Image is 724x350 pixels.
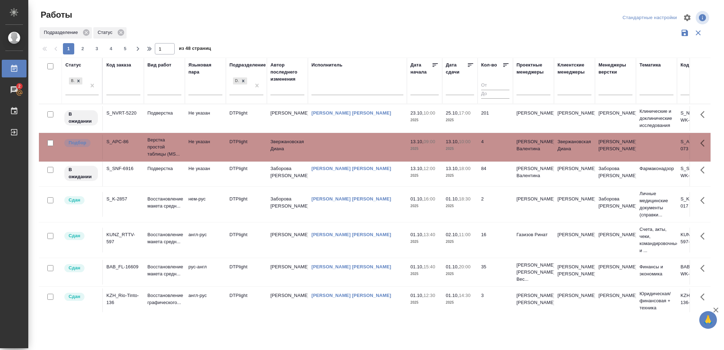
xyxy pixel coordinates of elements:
td: DTPlight [226,135,267,159]
p: [PERSON_NAME] [599,263,632,270]
td: S_APC-86-WK-073 [677,135,718,159]
div: Статус [65,62,81,69]
td: [PERSON_NAME] [513,106,554,131]
p: Восстановление макета средн... [147,196,181,210]
span: 2 [77,45,88,52]
p: 2025 [446,270,474,278]
div: S_NVRT-5220 [106,110,140,117]
p: 2025 [410,117,439,124]
p: Клинические и доклинические исследования [640,108,673,129]
p: Финансы и экономика [640,263,673,278]
td: [PERSON_NAME] [267,288,308,313]
span: 2 [14,83,25,90]
p: Восстановление макета средн... [147,231,181,245]
td: 16 [478,228,513,252]
a: [PERSON_NAME] [PERSON_NAME] [311,232,391,237]
div: Код заказа [106,62,131,69]
td: 35 [478,260,513,285]
p: Восстановление макета средн... [147,263,181,278]
p: 2025 [446,145,474,152]
div: Менеджер проверил работу исполнителя, передает ее на следующий этап [64,263,99,273]
input: До [481,90,509,99]
div: Менеджер проверил работу исполнителя, передает ее на следующий этап [64,292,99,302]
td: 201 [478,106,513,131]
p: В ожидании [69,166,94,180]
p: Юридическая/финансовая + техника [640,290,673,311]
p: Сдан [69,197,80,204]
a: [PERSON_NAME] [PERSON_NAME] [311,166,391,171]
p: 17:00 [459,110,471,116]
td: [PERSON_NAME] [554,228,595,252]
div: Можно подбирать исполнителей [64,138,99,148]
p: 2025 [446,172,474,179]
button: Здесь прячутся важные кнопки [696,288,713,305]
p: 01.10, [446,293,459,298]
p: 2025 [410,145,439,152]
p: 13.10, [446,139,459,144]
td: DTPlight [226,288,267,313]
div: Проектные менеджеры [516,62,550,76]
td: Заборова [PERSON_NAME] [267,192,308,217]
p: Подверстка [147,165,181,172]
td: [PERSON_NAME] [267,260,308,285]
p: Верстка простой таблицы (MS... [147,136,181,158]
div: Менеджер проверил работу исполнителя, передает ее на следующий этап [64,231,99,241]
p: 2025 [410,299,439,306]
td: DTPlight [226,260,267,285]
p: Сдан [69,232,80,239]
td: Не указан [185,162,226,186]
td: [PERSON_NAME] [554,106,595,131]
p: [PERSON_NAME] [PERSON_NAME] [599,138,632,152]
div: В ожидании [68,77,83,86]
p: 13.10, [410,166,424,171]
td: DTPlight [226,106,267,131]
button: Здесь прячутся важные кнопки [696,106,713,123]
td: DTPlight [226,192,267,217]
p: Подверстка [147,110,181,117]
p: 11:00 [459,232,471,237]
td: S_K-2857-WK-017 [677,192,718,217]
p: Заборова [PERSON_NAME] [599,165,632,179]
div: Статус [93,27,127,39]
button: Здесь прячутся важные кнопки [696,260,713,277]
span: Посмотреть информацию [696,11,711,24]
span: из 48 страниц [179,44,211,54]
td: S_NVRT-5220-WK-014 [677,106,718,131]
p: 2025 [410,203,439,210]
span: 🙏 [702,313,714,327]
p: Заборова [PERSON_NAME] [599,196,632,210]
span: 4 [105,45,117,52]
td: [PERSON_NAME] [267,106,308,131]
button: 2 [77,43,88,54]
td: [PERSON_NAME] [554,288,595,313]
p: [PERSON_NAME], [PERSON_NAME], Вес... [516,262,550,283]
div: Автор последнего изменения [270,62,304,83]
td: Звержановская Диана [554,135,595,159]
button: Сбросить фильтры [691,26,705,40]
td: 4 [478,135,513,159]
button: 4 [105,43,117,54]
button: Здесь прячутся важные кнопки [696,135,713,152]
p: 01.10, [410,264,424,269]
td: нем-рус [185,192,226,217]
td: англ-рус [185,288,226,313]
p: 14:30 [459,293,471,298]
td: Газизов Ринат [513,228,554,252]
p: 01.10, [410,232,424,237]
div: Менеджеры верстки [599,62,632,76]
td: Заборова [PERSON_NAME] [267,162,308,186]
p: 2025 [410,270,439,278]
td: Звержановская Диана [267,135,308,159]
span: 5 [119,45,131,52]
span: Работы [39,9,72,21]
p: 01.10, [410,196,424,202]
div: Вид работ [147,62,171,69]
td: англ-рус [185,228,226,252]
p: 20:00 [459,264,471,269]
div: BAB_FL-16609 [106,263,140,270]
p: 12:00 [424,166,435,171]
p: [PERSON_NAME], [PERSON_NAME] [516,292,550,306]
p: В ожидании [69,111,94,125]
td: KZH_Rio-Tinto-136-WK-005 [677,288,718,313]
p: Сдан [69,293,80,300]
